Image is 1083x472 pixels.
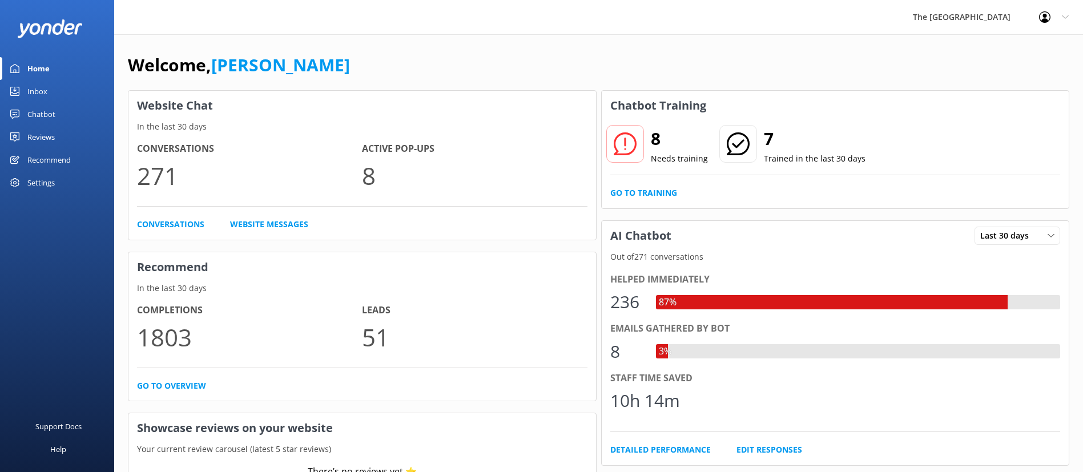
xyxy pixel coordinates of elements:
div: Emails gathered by bot [610,321,1061,336]
h4: Conversations [137,142,362,156]
div: Help [50,438,66,461]
p: Out of 271 conversations [602,251,1069,263]
a: [PERSON_NAME] [211,53,350,76]
a: Conversations [137,218,204,231]
h4: Completions [137,303,362,318]
a: Website Messages [230,218,308,231]
h3: Recommend [128,252,596,282]
h1: Welcome, [128,51,350,79]
h4: Active Pop-ups [362,142,587,156]
img: yonder-white-logo.png [17,19,83,38]
a: Go to Training [610,187,677,199]
div: 8 [610,338,645,365]
p: Your current review carousel (latest 5 star reviews) [128,443,596,455]
h2: 7 [764,125,865,152]
h3: Showcase reviews on your website [128,413,596,443]
span: Last 30 days [980,229,1036,242]
p: Needs training [651,152,708,165]
a: Go to overview [137,380,206,392]
div: Home [27,57,50,80]
div: Settings [27,171,55,194]
div: Support Docs [35,415,82,438]
p: In the last 30 days [128,282,596,295]
div: 3% [656,344,674,359]
div: Recommend [27,148,71,171]
p: 51 [362,318,587,356]
a: Detailed Performance [610,443,711,456]
p: 271 [137,156,362,195]
div: 87% [656,295,679,310]
div: Reviews [27,126,55,148]
p: 1803 [137,318,362,356]
h3: Chatbot Training [602,91,715,120]
h3: Website Chat [128,91,596,120]
div: 236 [610,288,645,316]
h2: 8 [651,125,708,152]
div: 10h 14m [610,387,680,414]
h4: Leads [362,303,587,318]
div: Inbox [27,80,47,103]
p: 8 [362,156,587,195]
p: In the last 30 days [128,120,596,133]
h3: AI Chatbot [602,221,680,251]
div: Helped immediately [610,272,1061,287]
a: Edit Responses [736,443,802,456]
p: Trained in the last 30 days [764,152,865,165]
div: Chatbot [27,103,55,126]
div: Staff time saved [610,371,1061,386]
